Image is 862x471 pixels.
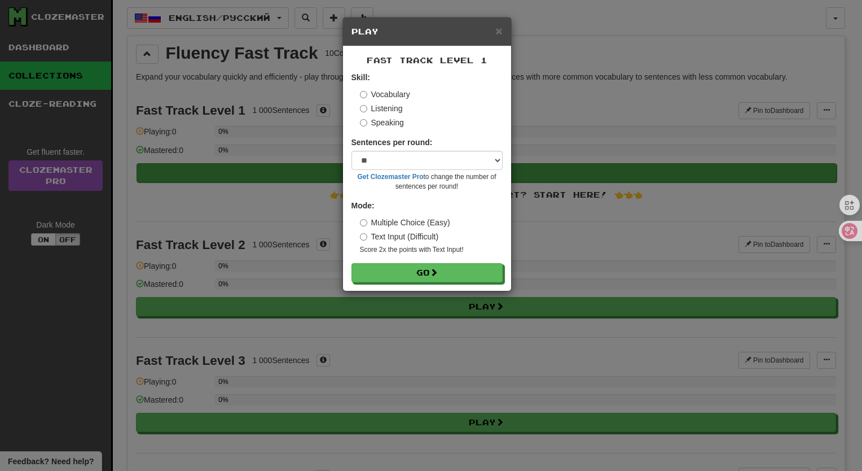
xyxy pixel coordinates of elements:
[367,55,487,65] span: Fast Track Level 1
[351,137,433,148] label: Sentences per round:
[495,25,502,37] button: Close
[360,219,367,226] input: Multiple Choice (Easy)
[360,233,367,241] input: Text Input (Difficult)
[360,217,450,228] label: Multiple Choice (Easy)
[360,119,367,127] input: Speaking
[360,231,439,242] label: Text Input (Difficult)
[360,117,404,128] label: Speaking
[351,26,503,37] h5: Play
[358,173,424,181] a: Get Clozemaster Pro
[360,105,367,112] input: Listening
[351,172,503,191] small: to change the number of sentences per round!
[351,201,375,210] strong: Mode:
[351,263,503,282] button: Go
[495,24,502,37] span: ×
[360,245,503,255] small: Score 2x the points with Text Input !
[351,73,370,82] strong: Skill:
[360,89,410,100] label: Vocabulary
[360,103,403,114] label: Listening
[360,91,367,98] input: Vocabulary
